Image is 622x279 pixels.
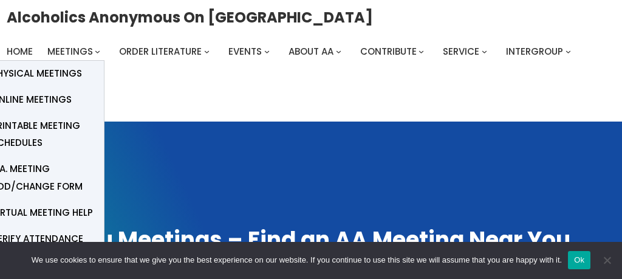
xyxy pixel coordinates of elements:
a: Home [7,43,33,60]
a: About AA [289,43,333,60]
span: We use cookies to ensure that we give you the best experience on our website. If you continue to ... [32,254,562,266]
h1: Oahu Meetings – Find an AA Meeting Near You [11,226,611,255]
span: Intergroup [506,45,563,58]
span: Service [443,45,479,58]
span: Order Literature [119,45,202,58]
a: Events [228,43,262,60]
button: Contribute submenu [419,49,424,54]
button: Meetings submenu [95,49,100,54]
span: Contribute [360,45,417,58]
button: Order Literature submenu [204,49,210,54]
button: Ok [568,251,590,269]
span: About AA [289,45,333,58]
span: Meetings [47,45,93,58]
a: Alcoholics Anonymous on [GEOGRAPHIC_DATA] [7,4,373,30]
a: Service [443,43,479,60]
nav: Intergroup [7,43,575,60]
button: About AA submenu [336,49,341,54]
a: Intergroup [506,43,563,60]
button: Events submenu [264,49,270,54]
button: Service submenu [482,49,487,54]
span: Events [228,45,262,58]
a: Contribute [360,43,417,60]
a: Meetings [47,43,93,60]
span: No [601,254,613,266]
button: Intergroup submenu [566,49,571,54]
span: Home [7,45,33,58]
